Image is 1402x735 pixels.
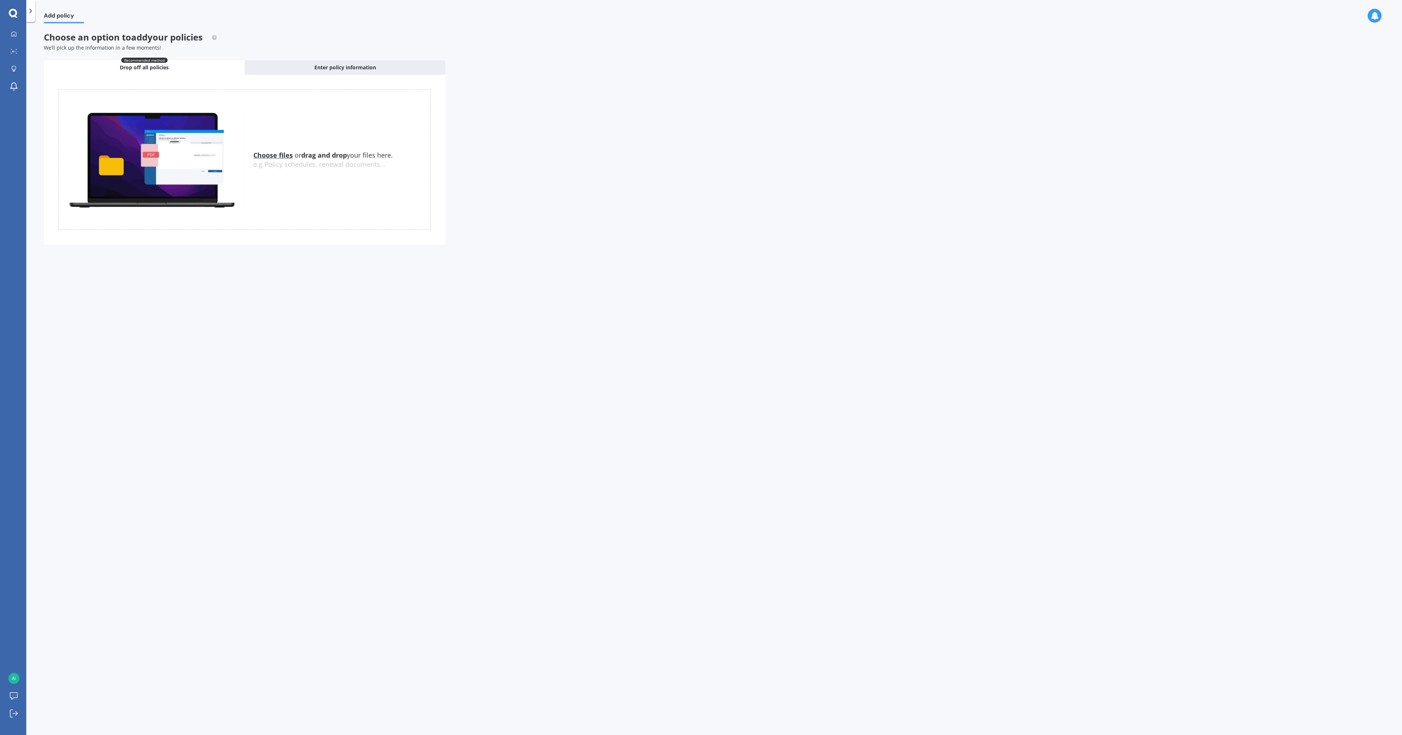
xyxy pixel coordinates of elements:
div: e.g Policy schedules, renewal documents... [253,161,430,169]
img: upload.de96410c8ce839c3fdd5.gif [59,108,245,211]
span: to add your policies [122,31,203,43]
u: Choose files [253,151,293,159]
span: Recommended method [121,58,168,63]
img: 7c638fa6e52ca385dace41f372283965 [8,673,19,684]
span: Drop off all policies [120,64,169,71]
b: drag and drop [301,151,347,159]
span: Enter policy information [314,64,376,71]
span: Choose an option [44,31,217,43]
span: Add policy [44,12,84,22]
span: We’ll pick up the information in a few moments! [44,44,161,51]
span: or your files here. [253,151,393,159]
